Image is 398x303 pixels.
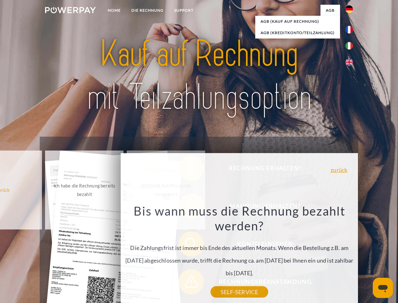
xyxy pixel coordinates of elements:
a: SELF-SERVICE [211,286,268,298]
img: fr [345,26,353,33]
img: it [345,42,353,50]
a: SUPPORT [169,5,199,16]
a: AGB (Kauf auf Rechnung) [255,16,340,27]
a: Home [102,5,126,16]
a: DIE RECHNUNG [126,5,169,16]
img: logo-powerpay-white.svg [45,7,96,13]
a: agb [320,5,340,16]
div: Die Zahlungsfrist ist immer bis Ende des aktuellen Monats. Wenn die Bestellung z.B. am [DATE] abg... [124,203,355,292]
a: zurück [331,167,347,173]
a: AGB (Kreditkonto/Teilzahlung) [255,27,340,39]
iframe: Schaltfläche zum Öffnen des Messaging-Fensters [373,278,393,298]
img: en [345,58,353,66]
img: title-powerpay_de.svg [60,30,338,121]
img: de [345,5,353,13]
div: Ich habe die Rechnung bereits bezahlt [49,181,120,199]
h3: Bis wann muss die Rechnung bezahlt werden? [124,203,355,234]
